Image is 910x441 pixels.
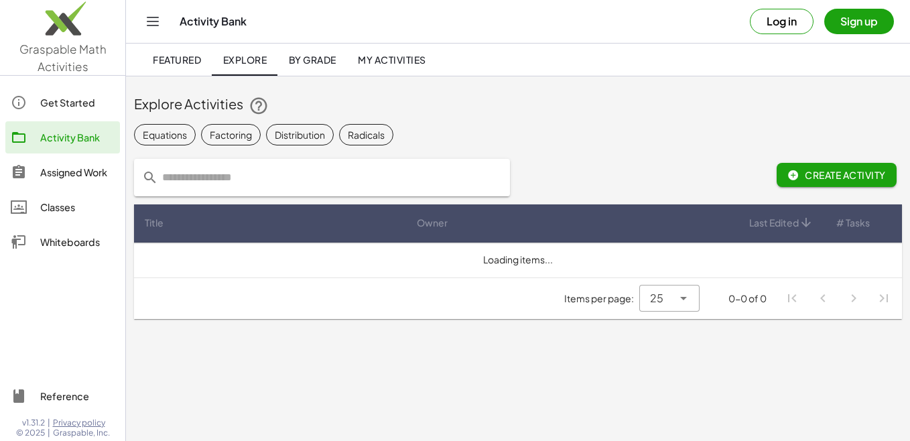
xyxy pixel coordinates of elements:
[210,128,252,142] div: Factoring
[787,169,886,181] span: Create Activity
[16,428,45,438] span: © 2025
[142,170,158,186] i: prepended action
[40,164,115,180] div: Assigned Work
[40,234,115,250] div: Whiteboards
[777,163,897,187] button: Create Activity
[153,54,201,66] span: Featured
[750,9,814,34] button: Log in
[564,292,639,306] span: Items per page:
[5,86,120,119] a: Get Started
[22,418,45,428] span: v1.31.2
[134,243,902,277] td: Loading items...
[348,128,385,142] div: Radicals
[40,199,115,215] div: Classes
[48,428,50,438] span: |
[40,129,115,145] div: Activity Bank
[53,418,110,428] a: Privacy policy
[48,418,50,428] span: |
[288,54,336,66] span: By Grade
[275,128,325,142] div: Distribution
[358,54,426,66] span: My Activities
[142,11,164,32] button: Toggle navigation
[53,428,110,438] span: Graspable, Inc.
[222,54,267,66] span: Explore
[40,388,115,404] div: Reference
[650,290,663,306] span: 25
[836,216,870,230] span: # Tasks
[777,283,899,314] nav: Pagination Navigation
[5,156,120,188] a: Assigned Work
[824,9,894,34] button: Sign up
[417,216,448,230] span: Owner
[5,380,120,412] a: Reference
[40,94,115,111] div: Get Started
[134,94,902,116] div: Explore Activities
[19,42,107,74] span: Graspable Math Activities
[728,292,767,306] div: 0-0 of 0
[749,216,799,230] span: Last Edited
[5,226,120,258] a: Whiteboards
[5,121,120,153] a: Activity Bank
[143,128,187,142] div: Equations
[5,191,120,223] a: Classes
[145,216,164,230] span: Title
